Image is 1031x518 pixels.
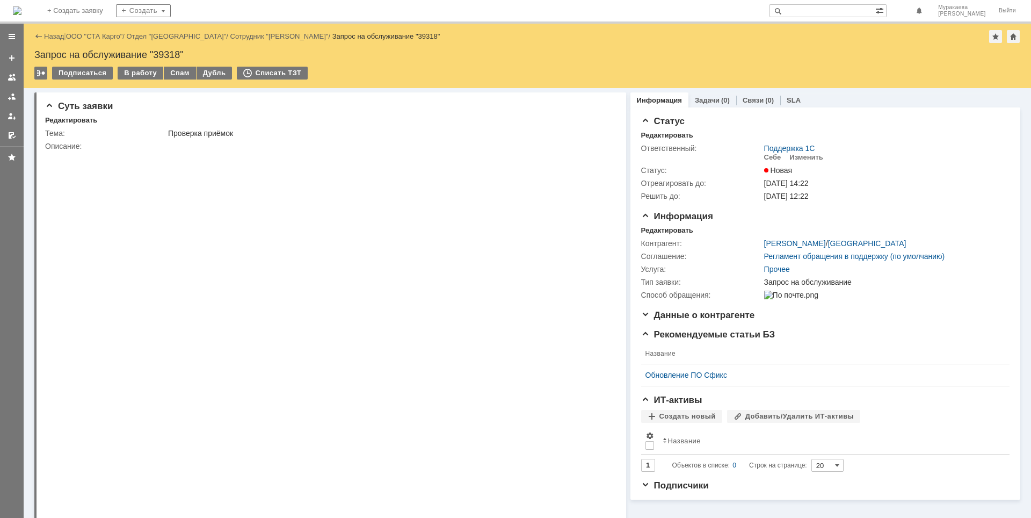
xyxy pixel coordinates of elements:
[721,96,730,104] div: (0)
[45,101,113,111] span: Суть заявки
[641,166,762,175] div: Статус:
[764,153,781,162] div: Себе
[875,5,886,15] span: Расширенный поиск
[3,88,20,105] a: Заявки в моей ответственности
[13,6,21,15] a: Перейти на домашнюю страницу
[764,179,809,188] span: [DATE] 14:22
[764,192,809,200] span: [DATE] 12:22
[645,431,654,440] span: Настройки
[658,427,1001,455] th: Название
[789,153,823,162] div: Изменить
[3,127,20,144] a: Мои согласования
[34,67,47,80] div: Работа с массовостью
[641,480,709,491] span: Подписчики
[641,192,762,200] div: Решить до:
[641,329,775,340] span: Рекомендуемые статьи БЗ
[168,129,609,138] div: Проверка приёмок
[66,32,127,40] div: /
[332,32,440,40] div: Запрос на обслуживание "39318"
[668,437,701,445] div: Название
[641,144,762,153] div: Ответственный:
[641,343,1001,364] th: Название
[764,239,826,248] a: [PERSON_NAME]
[3,107,20,125] a: Мои заявки
[1007,30,1020,43] div: Сделать домашней страницей
[3,69,20,86] a: Заявки на командах
[764,166,793,175] span: Новая
[672,462,730,469] span: Объектов в списке:
[828,239,906,248] a: [GEOGRAPHIC_DATA]
[641,239,762,248] div: Контрагент:
[34,49,1020,60] div: Запрос на обслуживание "39318"
[765,96,774,104] div: (0)
[732,459,736,472] div: 0
[641,211,713,221] span: Информация
[764,239,906,248] div: /
[645,371,997,379] a: Обновление ПО Сфикс
[641,291,762,299] div: Способ обращения:
[641,310,755,320] span: Данные о контрагенте
[938,4,986,11] span: Муракаева
[743,96,764,104] a: Связи
[641,265,762,274] div: Услуга:
[764,265,790,274] a: Прочее
[764,144,815,153] a: Поддержка 1С
[989,30,1002,43] div: Добавить в избранное
[787,96,801,104] a: SLA
[764,252,945,261] a: Регламент обращения в поддержку (по умолчанию)
[45,129,166,138] div: Тема:
[672,459,807,472] i: Строк на странице:
[66,32,123,40] a: ООО "СТА Карго"
[641,131,693,140] div: Редактировать
[230,32,329,40] a: Сотрудник "[PERSON_NAME]"
[637,96,682,104] a: Информация
[764,278,1004,286] div: Запрос на обслуживание
[3,49,20,67] a: Создать заявку
[44,32,64,40] a: Назад
[13,6,21,15] img: logo
[764,291,818,299] img: По почте.png
[641,278,762,286] div: Тип заявки:
[641,226,693,235] div: Редактировать
[116,4,171,17] div: Создать
[938,11,986,17] span: [PERSON_NAME]
[641,252,762,261] div: Соглашение:
[45,116,97,125] div: Редактировать
[127,32,227,40] a: Отдел "[GEOGRAPHIC_DATA]"
[641,395,702,405] span: ИТ-активы
[64,32,66,40] div: |
[641,179,762,188] div: Отреагировать до:
[45,142,612,150] div: Описание:
[127,32,230,40] div: /
[230,32,332,40] div: /
[695,96,720,104] a: Задачи
[641,116,685,126] span: Статус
